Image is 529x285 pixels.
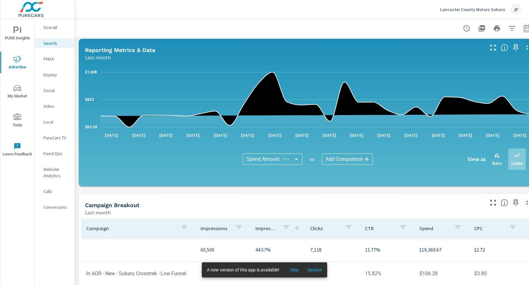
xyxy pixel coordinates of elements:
p: Calls [43,188,70,195]
div: Video [35,102,75,111]
button: Update [304,265,325,275]
p: $2.72 [474,246,519,253]
span: Spend Amount [247,156,280,162]
button: Print Report [491,22,503,35]
p: Bars [492,159,502,167]
p: 60,500 [201,246,245,253]
div: PMAX [35,54,75,64]
div: Overall [35,23,75,32]
span: PURE Insights [2,26,32,42]
p: CPC [474,225,504,231]
span: My Market [2,84,32,100]
text: $1.60K [85,70,97,74]
div: Search [35,38,75,48]
button: "Export Report to PDF" [475,22,488,35]
span: Advertise [2,55,32,71]
p: Lancaster County Motors Subaru [440,7,505,12]
p: PureCars TV [43,135,70,141]
p: 44.57% [255,246,300,253]
p: [DATE] [128,132,150,138]
span: Add Comparison [326,156,363,162]
span: Skip [287,267,302,273]
span: Understand Search data over time and see how metrics compare to each other. [501,44,508,51]
p: Conversions [43,204,70,210]
p: [DATE] [182,132,204,138]
p: [DATE] [318,132,340,138]
div: Calls [35,187,75,196]
p: Search [43,40,70,46]
p: [DATE] [454,132,476,138]
div: Add Comparison [322,154,373,165]
button: Make Fullscreen [488,198,498,208]
span: Leave Feedback [2,142,32,158]
td: 28 [305,265,360,282]
p: Impressions [201,225,230,231]
p: Display [43,72,70,78]
td: $106.28 [414,265,469,282]
p: [DATE] [236,132,259,138]
div: Local [35,117,75,127]
p: Last month [85,54,111,61]
div: PureCars TV [35,133,75,142]
p: Campaign [86,225,175,231]
p: [DATE] [345,132,367,138]
div: JF [510,4,521,15]
button: Make Fullscreen [488,43,498,53]
div: nav menu [0,19,34,164]
p: [DATE] [209,132,231,138]
p: CTR [365,225,395,231]
div: Spend Amount [243,154,302,165]
div: Conversions [35,202,75,212]
p: 7,118 [310,246,355,253]
div: Social [35,86,75,95]
p: [DATE] [373,132,395,138]
p: [DATE] [155,132,177,138]
p: [DATE] [427,132,449,138]
td: In AOR - New - Subaru Crosstrek - Low Funnel [81,265,196,282]
h6: View as [468,156,486,162]
span: Save this to your personalized report [511,198,521,208]
text: $63.34 [85,125,97,129]
button: Apply Filters [506,22,518,35]
p: Spend [419,225,449,231]
p: [DATE] [100,132,122,138]
p: Last month [85,209,111,216]
button: Skip [284,265,304,275]
p: [DATE] [481,132,503,138]
div: Fixed Ops [35,149,75,158]
p: 11.77% [365,246,410,253]
p: Clicks [310,225,340,231]
td: 177 [196,265,250,282]
p: [DATE] [264,132,286,138]
p: [DATE] [291,132,313,138]
p: Lines [511,159,523,167]
text: $833 [85,97,94,102]
p: vs [302,156,322,162]
span: Save this to your personalized report [511,43,521,53]
p: Video [43,103,70,109]
span: This is a summary of Search performance results by campaign. Each column can be sorted. [501,199,508,206]
div: Website Analytics [35,165,75,180]
p: Impression Share [255,225,277,231]
span: A new version of this app is available! [207,267,279,272]
p: [DATE] [400,132,422,138]
span: Tools [2,113,32,129]
span: Update [307,267,322,273]
p: Overall [43,24,70,31]
h5: Reporting Metrics & Data [85,47,155,53]
p: Local [43,119,70,125]
h5: Campaign Breakout [85,202,139,208]
td: 15.82% [360,265,415,282]
p: Website Analytics [43,166,70,179]
p: Fixed Ops [43,150,70,157]
div: Display [35,70,75,79]
p: $19,369.67 [419,246,464,253]
p: PMAX [43,56,70,62]
p: Social [43,87,70,94]
td: $3.80 [469,265,524,282]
